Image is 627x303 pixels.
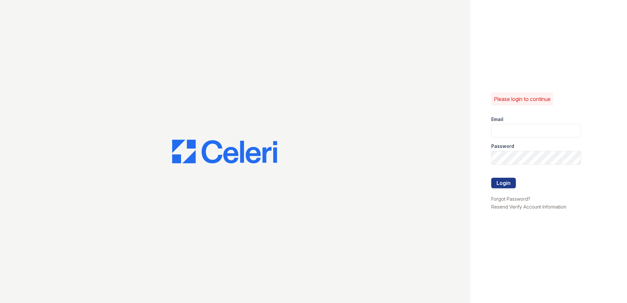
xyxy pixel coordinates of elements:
a: Resend Verify Account Information [491,204,566,210]
button: Login [491,178,516,188]
label: Password [491,143,514,150]
img: CE_Logo_Blue-a8612792a0a2168367f1c8372b55b34899dd931a85d93a1a3d3e32e68fde9ad4.png [172,140,277,163]
a: Forgot Password? [491,196,530,202]
p: Please login to continue [494,95,551,103]
label: Email [491,116,503,123]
